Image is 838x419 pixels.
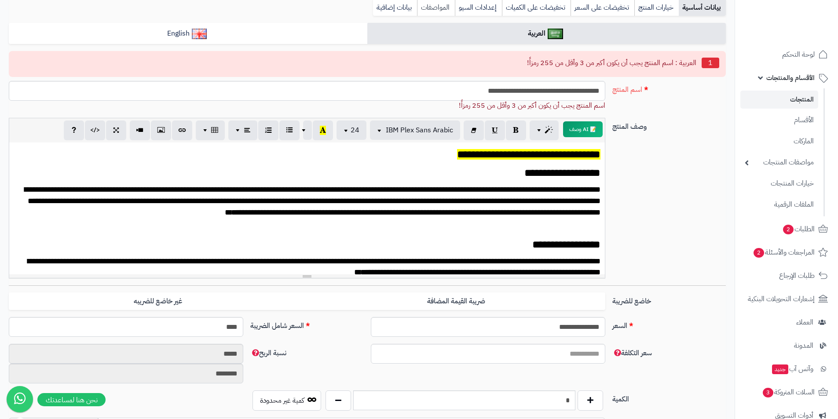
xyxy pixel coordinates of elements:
[9,23,367,44] a: English
[740,195,818,214] a: الملفات الرقمية
[740,312,833,333] a: العملاء
[762,387,774,397] span: 3
[740,288,833,310] a: إشعارات التحويلات البنكية
[247,317,367,331] label: السعر شامل الضريبة
[771,363,813,375] span: وآتس آب
[386,125,453,135] span: IBM Plex Sans Arabic
[796,316,813,328] span: العملاء
[548,29,563,39] img: العربية
[740,91,818,109] a: المنتجات
[609,292,729,306] label: خاضع للضريبة
[307,292,605,310] label: ضريبة القيمة المضافة
[740,358,833,379] a: وآتس آبجديد
[9,292,307,310] label: غير خاضع للضريبه
[753,248,765,258] span: 2
[740,382,833,403] a: السلات المتروكة3
[782,48,815,61] span: لوحة التحكم
[753,246,815,259] span: المراجعات والأسئلة
[748,293,815,305] span: إشعارات التحويلات البنكية
[9,101,605,111] div: اسم المنتج يجب أن يكون أكبر من 3 وأقل من 255 رمزاً!
[337,120,366,140] button: 24
[609,118,729,132] label: وصف المنتج
[740,219,833,240] a: الطلبات2
[740,242,833,263] a: المراجعات والأسئلة2
[782,223,815,235] span: الطلبات
[609,317,729,331] label: السعر
[794,339,813,352] span: المدونة
[772,364,788,374] span: جديد
[612,348,652,358] span: سعر التكلفة
[609,390,729,404] label: الكمية
[15,56,719,70] li: العربية : اسم المنتج يجب أن يكون أكبر من 3 وأقل من 255 رمزاً!
[351,125,359,135] span: 24
[563,121,603,137] button: 📝 AI وصف
[779,270,815,282] span: طلبات الإرجاع
[367,23,726,44] a: العربية
[740,174,818,193] a: خيارات المنتجات
[192,29,207,39] img: English
[762,386,815,398] span: السلات المتروكة
[740,335,833,356] a: المدونة
[250,348,286,358] span: نسبة الربح
[609,81,729,95] label: اسم المنتج
[740,265,833,286] a: طلبات الإرجاع
[740,132,818,151] a: الماركات
[766,72,815,84] span: الأقسام والمنتجات
[783,224,794,234] span: 2
[740,153,818,172] a: مواصفات المنتجات
[740,111,818,130] a: الأقسام
[778,15,830,34] img: logo-2.png
[370,120,460,140] button: IBM Plex Sans Arabic
[740,44,833,65] a: لوحة التحكم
